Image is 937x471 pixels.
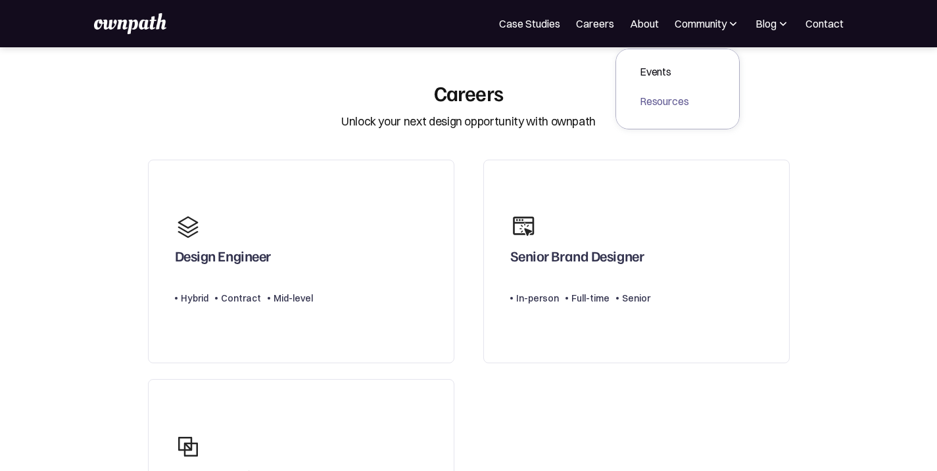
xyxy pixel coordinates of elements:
[756,16,777,32] div: Blog
[571,290,610,306] div: Full-time
[622,290,650,306] div: Senior
[629,89,700,113] a: Resources
[640,64,689,79] div: Events
[615,49,740,129] nav: Community
[175,247,271,271] div: Design Engineer
[576,16,614,32] a: Careers
[510,247,644,271] div: Senior Brand Designer
[805,16,844,32] a: Contact
[640,93,689,109] div: Resources
[483,160,790,364] a: Senior Brand DesignerIn-personFull-timeSenior
[341,113,596,130] div: Unlock your next design opportunity with ownpath
[221,290,261,306] div: Contract
[181,290,208,306] div: Hybrid
[629,60,700,83] a: Events
[675,16,740,32] div: Community
[675,16,727,32] div: Community
[148,160,454,364] a: Design EngineerHybridContractMid-level
[434,80,504,105] div: Careers
[756,16,790,32] div: Blog
[630,16,659,32] a: About
[499,16,560,32] a: Case Studies
[516,290,559,306] div: In-person
[274,290,313,306] div: Mid-level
